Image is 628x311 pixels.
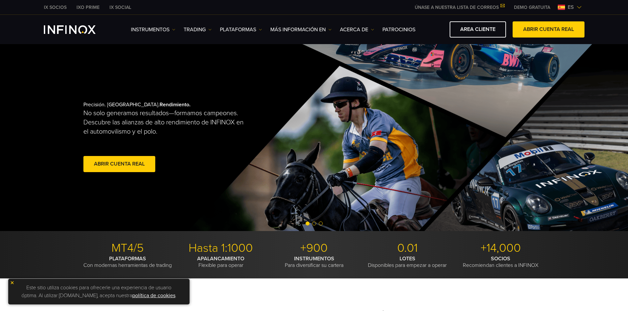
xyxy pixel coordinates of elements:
[12,282,186,301] p: Este sitio utiliza cookies para ofrecerle una experiencia de usuario óptima. Al utilizar [DOMAIN_...
[382,26,415,34] a: Patrocinios
[83,156,155,172] a: Abrir cuenta real
[270,255,358,269] p: Para diversificar su cartera
[72,4,105,11] a: INFINOX
[220,26,262,34] a: PLATAFORMAS
[450,21,506,38] a: AREA CLIENTE
[83,255,172,269] p: Con modernas herramientas de trading
[132,292,175,299] a: política de cookies
[83,91,291,184] div: Precisión. [GEOGRAPHIC_DATA].
[319,221,323,225] span: Go to slide 3
[105,4,136,11] a: INFINOX
[109,255,146,262] strong: PLATAFORMAS
[306,221,310,225] span: Go to slide 1
[491,255,510,262] strong: SOCIOS
[340,26,374,34] a: ACERCA DE
[363,241,452,255] p: 0.01
[83,109,250,136] p: No solo generamos resultados—formamos campeones. Descubre las alianzas de alto rendimiento de INF...
[457,241,545,255] p: +14,000
[270,26,332,34] a: Más información en
[184,26,212,34] a: TRADING
[10,280,15,285] img: yellow close icon
[513,21,584,38] a: ABRIR CUENTA REAL
[197,255,244,262] strong: APALANCAMIENTO
[565,3,577,11] span: es
[131,26,175,34] a: Instrumentos
[312,221,316,225] span: Go to slide 2
[457,255,545,269] p: Recomiendan clientes a INFINOX
[83,241,172,255] p: MT4/5
[410,5,509,10] a: ÚNASE A NUESTRA LISTA DE CORREOS
[400,255,415,262] strong: LOTES
[44,25,111,34] a: INFINOX Logo
[509,4,555,11] a: INFINOX MENU
[177,241,265,255] p: Hasta 1:1000
[160,101,191,108] strong: Rendimiento.
[177,255,265,269] p: Flexible para operar
[39,4,72,11] a: INFINOX
[363,255,452,269] p: Disponibles para empezar a operar
[294,255,334,262] strong: INSTRUMENTOS
[270,241,358,255] p: +900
